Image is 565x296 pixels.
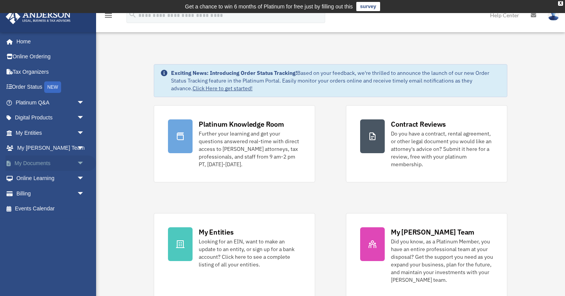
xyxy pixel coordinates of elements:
a: survey [356,2,380,11]
img: User Pic [548,10,559,21]
a: Order StatusNEW [5,79,96,95]
strong: Exciting News: Introducing Order Status Tracking! [171,69,297,76]
span: arrow_drop_down [77,95,92,111]
i: menu [104,11,113,20]
a: Home [5,34,92,49]
a: Online Learningarrow_drop_down [5,171,96,186]
span: arrow_drop_down [77,171,92,187]
div: Do you have a contract, rental agreement, or other legal document you would like an attorney's ad... [391,130,493,168]
div: Platinum Knowledge Room [199,119,284,129]
a: Online Ordering [5,49,96,64]
a: Contract Reviews Do you have a contract, rental agreement, or other legal document you would like... [346,105,507,182]
a: menu [104,13,113,20]
div: Get a chance to win 6 months of Platinum for free just by filling out this [185,2,353,11]
div: Further your learning and get your questions answered real-time with direct access to [PERSON_NAM... [199,130,301,168]
div: My [PERSON_NAME] Team [391,227,474,237]
a: My Documentsarrow_drop_down [5,155,96,171]
a: Platinum Q&Aarrow_drop_down [5,95,96,110]
a: Tax Organizers [5,64,96,79]
div: close [558,1,563,6]
span: arrow_drop_down [77,141,92,156]
div: NEW [44,81,61,93]
div: Contract Reviews [391,119,446,129]
div: Looking for an EIN, want to make an update to an entity, or sign up for a bank account? Click her... [199,238,301,268]
img: Anderson Advisors Platinum Portal [3,9,73,24]
a: Click Here to get started! [193,85,253,92]
a: Events Calendar [5,201,96,217]
span: arrow_drop_down [77,186,92,202]
a: Platinum Knowledge Room Further your learning and get your questions answered real-time with dire... [154,105,315,182]
i: search [128,10,137,19]
div: My Entities [199,227,233,237]
a: My [PERSON_NAME] Teamarrow_drop_down [5,141,96,156]
div: Did you know, as a Platinum Member, you have an entire professional team at your disposal? Get th... [391,238,493,284]
a: Digital Productsarrow_drop_down [5,110,96,126]
a: My Entitiesarrow_drop_down [5,125,96,141]
span: arrow_drop_down [77,110,92,126]
div: Based on your feedback, we're thrilled to announce the launch of our new Order Status Tracking fe... [171,69,501,92]
span: arrow_drop_down [77,125,92,141]
a: Billingarrow_drop_down [5,186,96,201]
span: arrow_drop_down [77,155,92,171]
